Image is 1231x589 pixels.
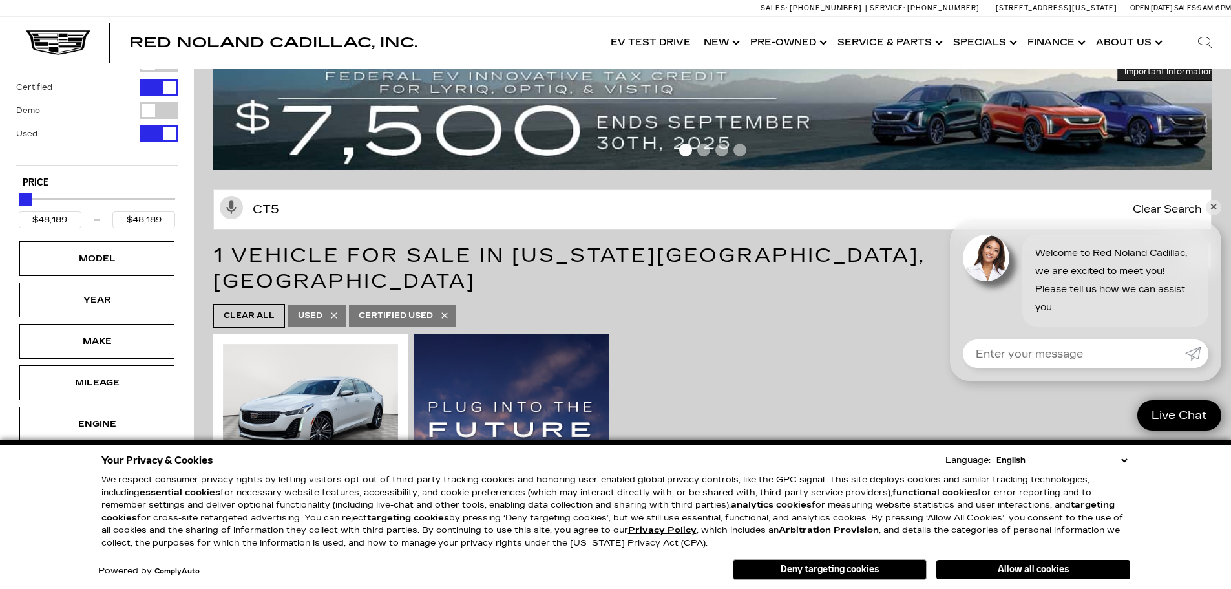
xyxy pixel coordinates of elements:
span: Go to slide 1 [679,144,692,156]
input: Search Inventory [213,189,1212,230]
div: EngineEngine [19,407,174,442]
div: Language: [945,456,991,465]
a: New [697,17,744,69]
label: Demo [16,104,40,117]
img: Agent profile photo [963,235,1009,281]
span: 1 Vehicle for Sale in [US_STATE][GEOGRAPHIC_DATA], [GEOGRAPHIC_DATA] [213,244,925,293]
a: Pre-Owned [744,17,831,69]
strong: functional cookies [892,487,978,498]
label: Certified [16,81,52,94]
span: Your Privacy & Cookies [101,451,213,469]
span: Sales: [1174,4,1197,12]
svg: Click to toggle on voice search [220,196,243,219]
p: We respect consumer privacy rights by letting visitors opt out of third-party tracking cookies an... [101,474,1130,550]
span: Red Noland Cadillac, Inc. [129,35,417,50]
span: Sales: [761,4,788,12]
div: Filter by Vehicle Type [16,56,178,165]
span: [PHONE_NUMBER] [907,4,980,12]
img: Cadillac Dark Logo with Cadillac White Text [26,30,90,55]
span: Go to slide 3 [715,144,728,156]
span: Clear All [224,308,275,324]
div: Model [65,252,129,266]
div: MakeMake [19,324,174,359]
span: Open [DATE] [1130,4,1173,12]
a: Sales: [PHONE_NUMBER] [761,5,865,12]
div: MileageMileage [19,365,174,400]
div: ModelModel [19,241,174,276]
a: Submit [1185,339,1208,368]
u: Privacy Policy [628,525,697,535]
a: ComplyAuto [154,568,200,575]
a: About Us [1089,17,1166,69]
span: Live Chat [1145,408,1214,423]
div: Price [19,189,175,228]
div: Powered by [98,567,200,575]
strong: targeting cookies [101,500,1115,523]
div: Year [65,293,129,307]
strong: Arbitration Provision [779,525,879,535]
span: Important Information [1124,67,1214,77]
div: Engine [65,417,129,431]
select: Language Select [993,454,1130,467]
div: Mileage [65,376,129,390]
span: Go to slide 4 [733,144,746,156]
button: Deny targeting cookies [733,559,927,580]
img: 2024 Cadillac CT5 Premium Luxury [223,344,398,475]
a: [STREET_ADDRESS][US_STATE] [996,4,1117,12]
a: Red Noland Cadillac, Inc. [129,36,417,49]
span: [PHONE_NUMBER] [790,4,862,12]
div: Welcome to Red Noland Cadillac, we are excited to meet you! Please tell us how we can assist you. [1022,235,1208,327]
a: EV Test Drive [604,17,697,69]
div: Make [65,334,129,348]
input: Maximum [112,211,175,228]
img: vrp-tax-ending-august-version [213,62,1221,170]
a: Live Chat [1137,400,1221,431]
a: Finance [1021,17,1089,69]
span: Go to slide 2 [697,144,710,156]
strong: targeting cookies [367,513,449,523]
span: 9 AM-6 PM [1197,4,1231,12]
span: Certified Used [359,308,433,324]
input: Enter your message [963,339,1185,368]
h5: Price [23,177,171,189]
button: Allow all cookies [936,560,1130,579]
a: Service: [PHONE_NUMBER] [865,5,983,12]
span: Clear Search [1126,190,1208,229]
strong: essential cookies [140,487,220,498]
button: Important Information [1117,62,1221,81]
label: Used [16,127,37,140]
span: Service: [870,4,905,12]
div: Search [1179,17,1231,69]
a: Specials [947,17,1021,69]
span: Used [298,308,322,324]
div: YearYear [19,283,174,317]
strong: analytics cookies [731,500,812,510]
div: Maximum Price [19,193,32,206]
input: Minimum [19,211,81,228]
a: Service & Parts [831,17,947,69]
